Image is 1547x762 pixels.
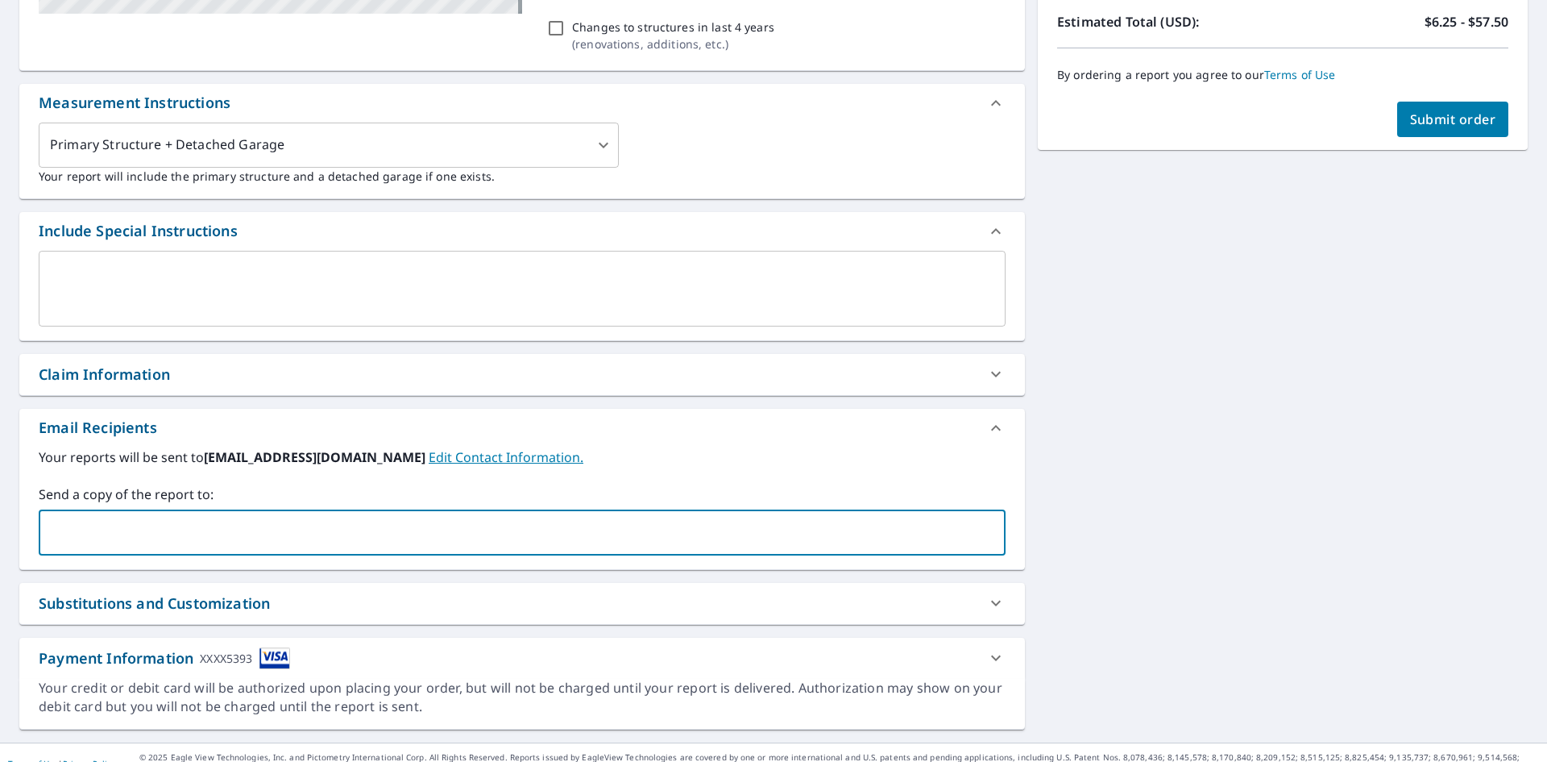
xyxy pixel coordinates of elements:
[39,448,1006,467] label: Your reports will be sent to
[429,448,583,466] a: EditContactInfo
[19,409,1025,448] div: Email Recipients
[19,583,1025,624] div: Substitutions and Customization
[39,364,170,385] div: Claim Information
[39,485,1006,504] label: Send a copy of the report to:
[39,220,238,242] div: Include Special Instructions
[39,168,1006,185] p: Your report will include the primary structure and a detached garage if one exists.
[204,448,429,466] b: [EMAIL_ADDRESS][DOMAIN_NAME]
[19,212,1025,251] div: Include Special Instructions
[39,92,230,114] div: Measurement Instructions
[19,84,1025,123] div: Measurement Instructions
[19,638,1025,679] div: Payment InformationXXXX5393cardImage
[39,593,270,614] div: Substitutions and Customization
[572,35,774,52] p: ( renovations, additions, etc. )
[1425,12,1508,31] p: $6.25 - $57.50
[1410,110,1496,128] span: Submit order
[1057,12,1283,31] p: Estimated Total (USD):
[259,647,290,669] img: cardImage
[1057,68,1508,82] p: By ordering a report you agree to our
[19,354,1025,395] div: Claim Information
[572,19,774,35] p: Changes to structures in last 4 years
[200,647,252,669] div: XXXX5393
[39,417,157,439] div: Email Recipients
[39,679,1006,716] div: Your credit or debit card will be authorized upon placing your order, but will not be charged unt...
[39,647,290,669] div: Payment Information
[1397,102,1509,137] button: Submit order
[1264,67,1336,82] a: Terms of Use
[39,123,619,168] div: Primary Structure + Detached Garage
